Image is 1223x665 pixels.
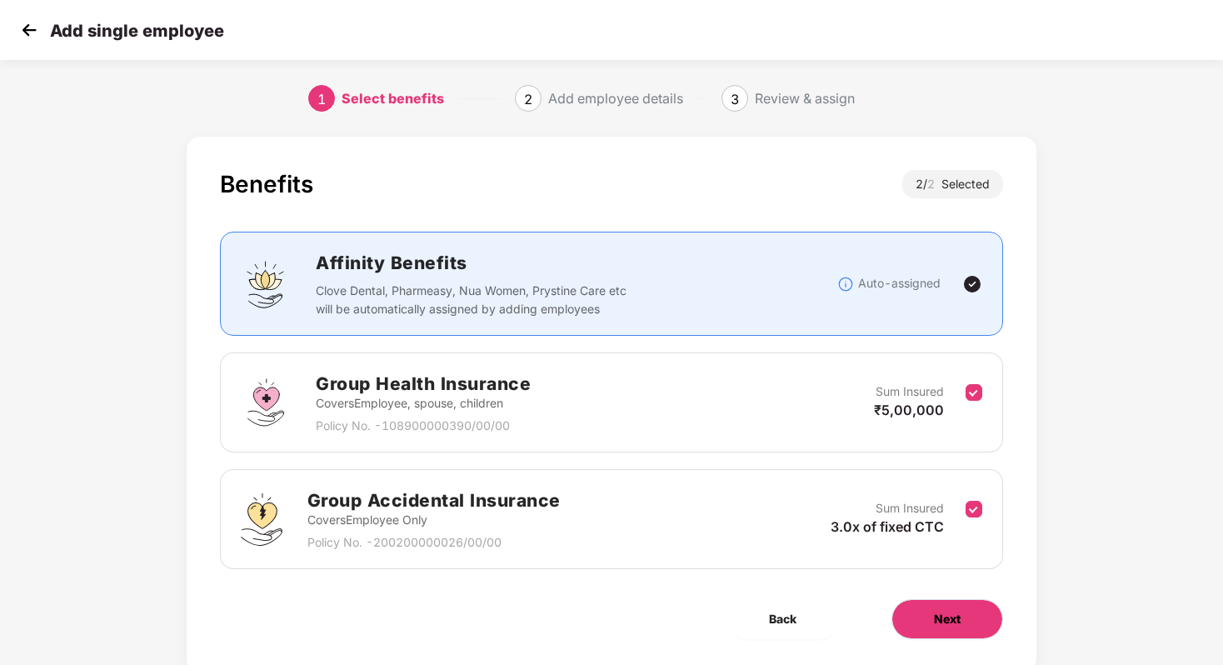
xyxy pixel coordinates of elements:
button: Back [727,599,838,639]
img: svg+xml;base64,PHN2ZyBpZD0iQWZmaW5pdHlfQmVuZWZpdHMiIGRhdGEtbmFtZT0iQWZmaW5pdHkgQmVuZWZpdHMiIHhtbG... [241,259,291,309]
p: Auto-assigned [858,274,941,292]
img: svg+xml;base64,PHN2ZyBpZD0iVGljay0yNHgyNCIgeG1sbnM9Imh0dHA6Ly93d3cudzMub3JnLzIwMDAvc3ZnIiB3aWR0aD... [962,274,982,294]
img: svg+xml;base64,PHN2ZyB4bWxucz0iaHR0cDovL3d3dy53My5vcmcvMjAwMC9zdmciIHdpZHRoPSIzMCIgaGVpZ2h0PSIzMC... [17,17,42,42]
p: Sum Insured [876,382,944,401]
p: Clove Dental, Pharmeasy, Nua Women, Prystine Care etc will be automatically assigned by adding em... [316,282,628,318]
img: svg+xml;base64,PHN2ZyBpZD0iSW5mb18tXzMyeDMyIiBkYXRhLW5hbWU9IkluZm8gLSAzMngzMiIgeG1sbnM9Imh0dHA6Ly... [837,276,854,292]
p: Covers Employee, spouse, children [316,394,531,412]
span: Back [769,610,796,628]
div: 2 / Selected [902,170,1003,198]
div: Benefits [220,170,313,198]
span: Next [934,610,961,628]
span: ₹5,00,000 [874,402,944,418]
img: svg+xml;base64,PHN2ZyBpZD0iR3JvdXBfSGVhbHRoX0luc3VyYW5jZSIgZGF0YS1uYW1lPSJHcm91cCBIZWFsdGggSW5zdX... [241,377,291,427]
div: Review & assign [755,85,855,112]
button: Next [891,599,1003,639]
h2: Group Accidental Insurance [307,487,561,514]
span: 1 [317,91,326,107]
p: Add single employee [50,21,224,41]
p: Covers Employee Only [307,511,561,529]
p: Sum Insured [876,499,944,517]
p: Policy No. - 200200000026/00/00 [307,533,561,552]
h2: Affinity Benefits [316,249,836,277]
div: Select benefits [342,85,444,112]
span: 3.0x of fixed CTC [831,518,944,535]
img: svg+xml;base64,PHN2ZyB4bWxucz0iaHR0cDovL3d3dy53My5vcmcvMjAwMC9zdmciIHdpZHRoPSI0OS4zMjEiIGhlaWdodD... [241,493,282,546]
p: Policy No. - 108900000390/00/00 [316,417,531,435]
span: 3 [731,91,739,107]
span: 2 [524,91,532,107]
div: Add employee details [548,85,683,112]
h2: Group Health Insurance [316,370,531,397]
span: 2 [927,177,941,191]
